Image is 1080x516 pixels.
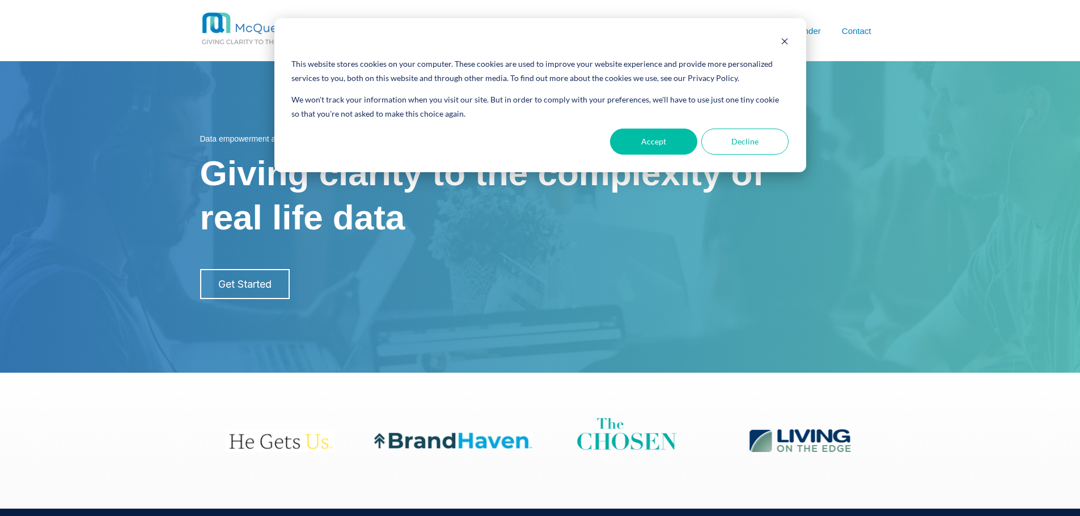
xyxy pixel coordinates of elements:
[577,418,676,463] img: thechosen
[200,198,405,237] span: real life data
[291,93,788,121] p: We won't track your information when you visit our site. But in order to comply with your prefere...
[753,25,820,37] a: Meet the Founder
[842,25,871,37] a: Contact
[375,431,532,450] img: haven-1
[610,129,697,155] button: Accept
[200,11,399,47] img: MCQ BG 1
[701,129,789,155] button: Decline
[749,429,850,452] img: lote
[200,134,312,143] span: Data empowerment at its finest.
[274,18,806,172] div: Cookie banner
[200,153,765,193] span: Giving clarity to the complexity of
[226,429,334,452] img: hegetsus
[291,57,788,85] div: This website stores cookies on your computer. These cookies are used to improve your website expe...
[781,36,789,50] button: Dismiss cookie banner
[200,269,290,299] a: Get Started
